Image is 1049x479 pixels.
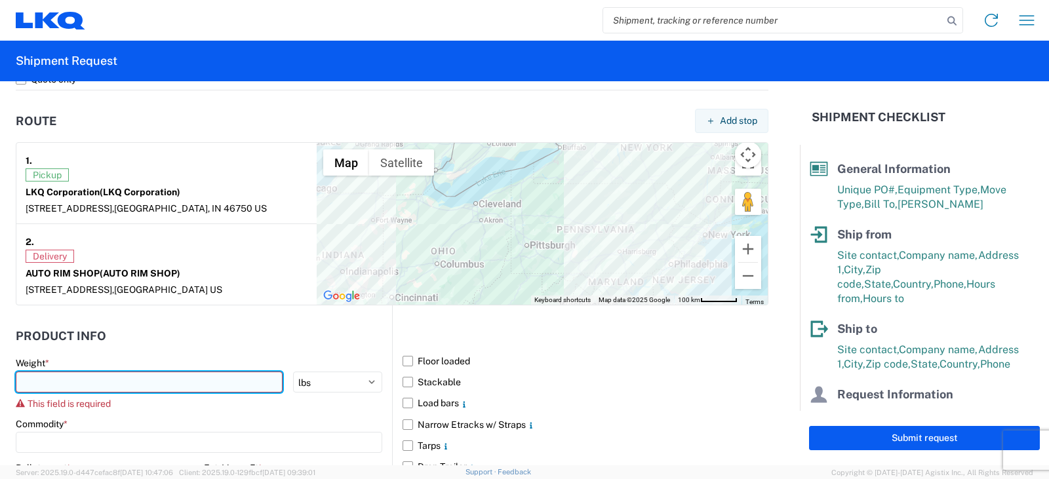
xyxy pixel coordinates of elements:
[179,469,315,476] span: Client: 2025.19.0-129fbcf
[831,467,1033,478] span: Copyright © [DATE]-[DATE] Agistix Inc., All Rights Reserved
[745,298,764,305] a: Terms
[863,292,904,305] span: Hours to
[26,284,114,295] span: [STREET_ADDRESS],
[837,249,899,261] span: Site contact,
[114,203,267,214] span: [GEOGRAPHIC_DATA], IN 46750 US
[837,227,892,241] span: Ship from
[837,409,869,421] span: Name,
[603,8,943,33] input: Shipment, tracking or reference number
[16,53,117,69] h2: Shipment Request
[114,284,222,295] span: [GEOGRAPHIC_DATA] US
[28,398,111,409] span: This field is required
[720,115,757,127] span: Add stop
[262,469,315,476] span: [DATE] 09:39:01
[26,203,114,214] span: [STREET_ADDRESS],
[26,152,32,168] strong: 1.
[403,372,768,393] label: Stackable
[403,456,768,477] label: Drop Trailer
[864,198,898,210] span: Bill To,
[120,469,173,476] span: [DATE] 10:47:06
[26,268,180,278] strong: AUTO RIM SHOP
[864,278,893,290] span: State,
[844,263,865,276] span: City,
[809,426,1040,450] button: Submit request
[893,278,934,290] span: Country,
[403,435,768,456] label: Tarps
[26,233,34,250] strong: 2.
[911,358,940,370] span: State,
[735,263,761,289] button: Zoom out
[320,288,363,305] img: Google
[16,115,56,128] h2: Route
[323,149,369,176] button: Show street map
[26,187,180,197] strong: LKQ Corporation
[940,358,980,370] span: Country,
[599,296,670,303] span: Map data ©2025 Google
[837,322,877,335] span: Ship to
[16,330,106,343] h2: Product Info
[735,142,761,168] button: Map camera controls
[934,278,966,290] span: Phone,
[465,468,498,476] a: Support
[674,296,742,305] button: Map Scale: 100 km per 53 pixels
[695,109,768,133] button: Add stop
[869,409,899,421] span: Email,
[369,149,434,176] button: Show satellite imagery
[837,162,951,176] span: General Information
[16,462,71,474] label: Pallet count
[16,469,173,476] span: Server: 2025.19.0-d447cefac8f
[899,409,932,421] span: Phone,
[100,187,180,197] span: (LKQ Corporation)
[204,462,273,474] label: Est. Linear Ft
[837,387,953,401] span: Request Information
[498,468,531,476] a: Feedback
[403,414,768,435] label: Narrow Etracks w/ Straps
[735,189,761,215] button: Drag Pegman onto the map to open Street View
[899,343,978,356] span: Company name,
[735,236,761,262] button: Zoom in
[403,393,768,413] label: Load bars
[100,268,180,278] span: (AUTO RIM SHOP)
[898,183,980,196] span: Equipment Type,
[844,358,865,370] span: City,
[26,250,74,263] span: Delivery
[980,358,1010,370] span: Phone
[812,109,945,125] h2: Shipment Checklist
[898,198,983,210] span: [PERSON_NAME]
[678,296,700,303] span: 100 km
[865,358,911,370] span: Zip code,
[403,351,768,372] label: Floor loaded
[899,249,978,261] span: Company name,
[320,288,363,305] a: Open this area in Google Maps (opens a new window)
[534,296,591,305] button: Keyboard shortcuts
[837,343,899,356] span: Site contact,
[837,183,898,196] span: Unique PO#,
[26,168,69,182] span: Pickup
[16,357,49,369] label: Weight
[16,418,68,430] label: Commodity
